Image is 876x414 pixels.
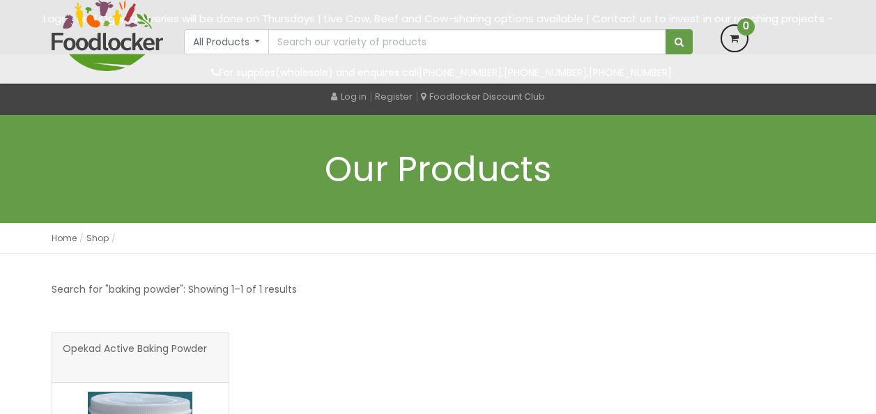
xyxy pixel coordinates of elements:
a: Shop [86,232,109,244]
h1: Our Products [52,150,825,188]
a: Foodlocker Discount Club [421,90,545,103]
a: Register [375,90,413,103]
iframe: chat widget [790,327,876,393]
span: Opekad Active Baking Powder [63,344,207,371]
button: All Products [184,29,270,54]
a: Home [52,232,77,244]
p: Search for "baking powder": Showing 1–1 of 1 results [52,282,297,298]
input: Search our variety of products [268,29,666,54]
span: 0 [737,18,755,36]
a: Log in [331,90,367,103]
span: | [415,89,418,103]
span: | [369,89,372,103]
